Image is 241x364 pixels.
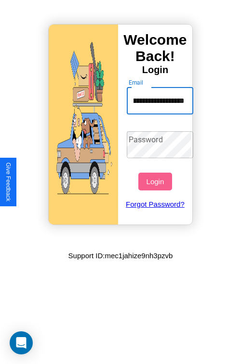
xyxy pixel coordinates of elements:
img: gif [49,25,118,225]
h3: Welcome Back! [118,32,192,64]
p: Support ID: mec1jahize9nh3pzvb [68,249,173,262]
label: Email [129,78,144,87]
a: Forgot Password? [122,190,189,218]
h4: Login [118,64,192,75]
div: Give Feedback [5,163,12,201]
button: Login [138,173,172,190]
div: Open Intercom Messenger [10,331,33,354]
